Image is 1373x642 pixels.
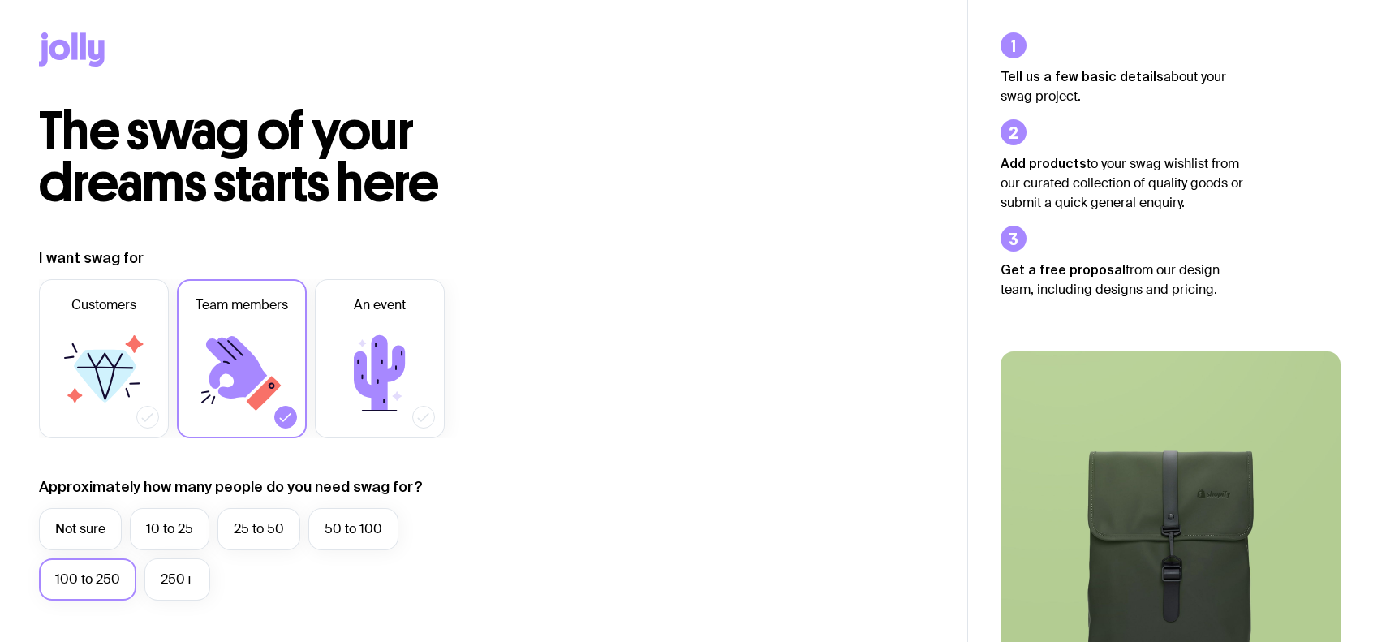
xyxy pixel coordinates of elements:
strong: Add products [1001,156,1087,170]
p: about your swag project. [1001,67,1244,106]
label: I want swag for [39,248,144,268]
strong: Get a free proposal [1001,262,1126,277]
label: 10 to 25 [130,508,209,550]
span: Team members [196,295,288,315]
label: Approximately how many people do you need swag for? [39,477,423,497]
span: An event [354,295,406,315]
span: Customers [71,295,136,315]
label: Not sure [39,508,122,550]
label: 50 to 100 [308,508,398,550]
label: 25 to 50 [217,508,300,550]
p: to your swag wishlist from our curated collection of quality goods or submit a quick general enqu... [1001,153,1244,213]
span: The swag of your dreams starts here [39,99,439,215]
label: 250+ [144,558,210,601]
strong: Tell us a few basic details [1001,69,1164,84]
p: from our design team, including designs and pricing. [1001,260,1244,299]
label: 100 to 250 [39,558,136,601]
